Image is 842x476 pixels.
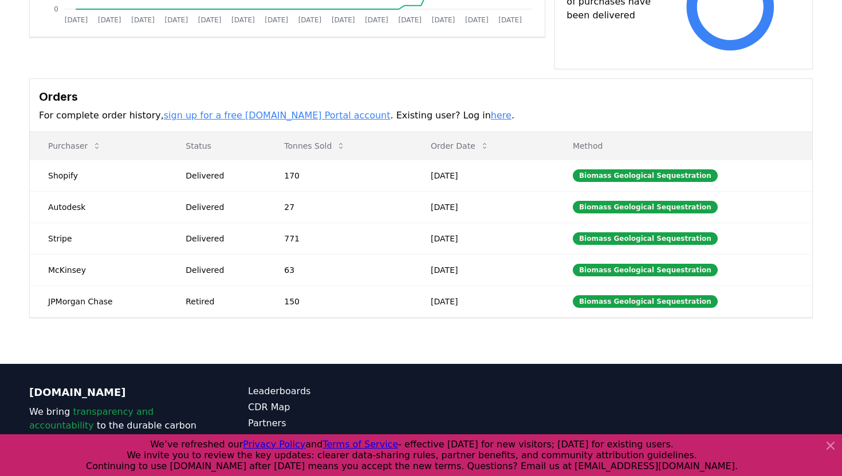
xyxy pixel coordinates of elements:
[498,16,522,24] tspan: [DATE]
[30,191,167,223] td: Autodesk
[54,5,58,13] tspan: 0
[39,109,803,122] p: For complete order history, . Existing user? Log in .
[564,140,803,152] p: Method
[265,16,288,24] tspan: [DATE]
[186,296,257,307] div: Retired
[165,16,188,24] tspan: [DATE]
[65,16,88,24] tspan: [DATE]
[164,110,391,121] a: sign up for a free [DOMAIN_NAME] Portal account
[465,16,489,24] tspan: [DATE]
[39,134,111,157] button: Purchaser
[30,223,167,254] td: Stripe
[573,201,718,213] div: Biomass Geological Sequestration
[332,16,355,24] tspan: [DATE]
[186,264,257,276] div: Delivered
[186,233,257,244] div: Delivered
[266,254,412,285] td: 63
[275,134,355,157] button: Tonnes Sold
[491,110,512,121] a: here
[398,16,422,24] tspan: [DATE]
[412,160,554,191] td: [DATE]
[298,16,322,24] tspan: [DATE]
[248,384,421,398] a: Leaderboards
[266,191,412,223] td: 27
[30,254,167,285] td: McKinsey
[30,160,167,191] td: Shopify
[412,223,554,254] td: [DATE]
[432,16,455,24] tspan: [DATE]
[422,134,498,157] button: Order Date
[98,16,121,24] tspan: [DATE]
[248,433,421,446] a: About
[176,140,257,152] p: Status
[573,232,718,245] div: Biomass Geological Sequestration
[412,254,554,285] td: [DATE]
[131,16,155,24] tspan: [DATE]
[266,285,412,317] td: 150
[231,16,255,24] tspan: [DATE]
[365,16,388,24] tspan: [DATE]
[30,285,167,317] td: JPMorgan Chase
[248,416,421,430] a: Partners
[248,400,421,414] a: CDR Map
[266,223,412,254] td: 771
[412,191,554,223] td: [DATE]
[573,264,718,276] div: Biomass Geological Sequestration
[29,384,202,400] p: [DOMAIN_NAME]
[412,285,554,317] td: [DATE]
[29,405,202,446] p: We bring to the durable carbon removal market
[198,16,222,24] tspan: [DATE]
[39,88,803,105] h3: Orders
[29,406,154,431] span: transparency and accountability
[186,170,257,181] div: Delivered
[266,160,412,191] td: 170
[186,201,257,213] div: Delivered
[573,295,718,308] div: Biomass Geological Sequestration
[573,169,718,182] div: Biomass Geological Sequestration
